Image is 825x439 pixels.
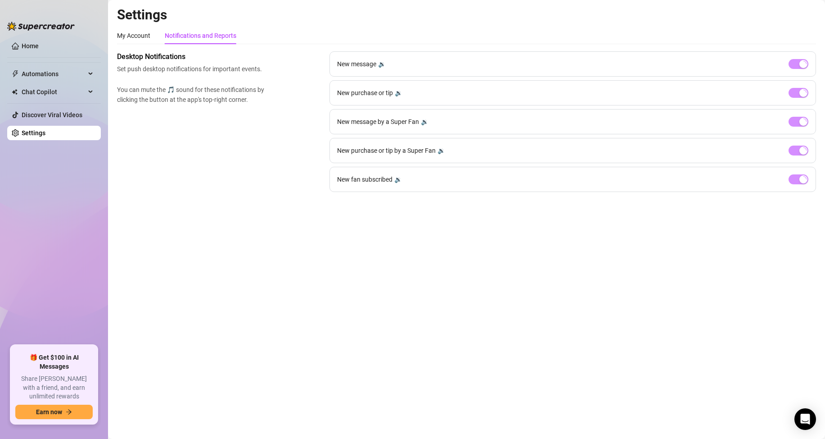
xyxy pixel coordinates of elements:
[15,375,93,401] span: Share [PERSON_NAME] with a friend, and earn unlimited rewards
[36,408,62,416] span: Earn now
[337,146,436,155] span: New purchase or tip by a Super Fan
[337,59,376,69] span: New message
[799,89,807,97] span: loading
[395,88,402,98] div: 🔉
[799,118,807,126] span: loading
[22,85,86,99] span: Chat Copilot
[15,353,93,371] span: 🎁 Get $100 in AI Messages
[394,174,402,184] div: 🔉
[337,88,393,98] span: New purchase or tip
[421,117,428,127] div: 🔉
[117,31,150,41] div: My Account
[117,51,268,62] span: Desktop Notifications
[7,22,75,31] img: logo-BBDzfeDw.svg
[799,175,807,183] span: loading
[15,405,93,419] button: Earn nowarrow-right
[12,89,18,95] img: Chat Copilot
[337,174,392,184] span: New fan subscribed
[22,129,45,137] a: Settings
[165,31,236,41] div: Notifications and Reports
[378,59,386,69] div: 🔉
[794,408,816,430] div: Open Intercom Messenger
[117,64,268,74] span: Set push desktop notifications for important events.
[117,85,268,105] span: You can mute the 🎵 sound for these notifications by clicking the button at the app's top-right co...
[337,117,419,127] span: New message by a Super Fan
[66,409,72,415] span: arrow-right
[22,42,39,50] a: Home
[799,146,807,155] span: loading
[22,67,86,81] span: Automations
[22,111,82,119] a: Discover Viral Videos
[12,70,19,78] span: thunderbolt
[437,146,445,155] div: 🔉
[117,6,816,23] h2: Settings
[799,60,807,68] span: loading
